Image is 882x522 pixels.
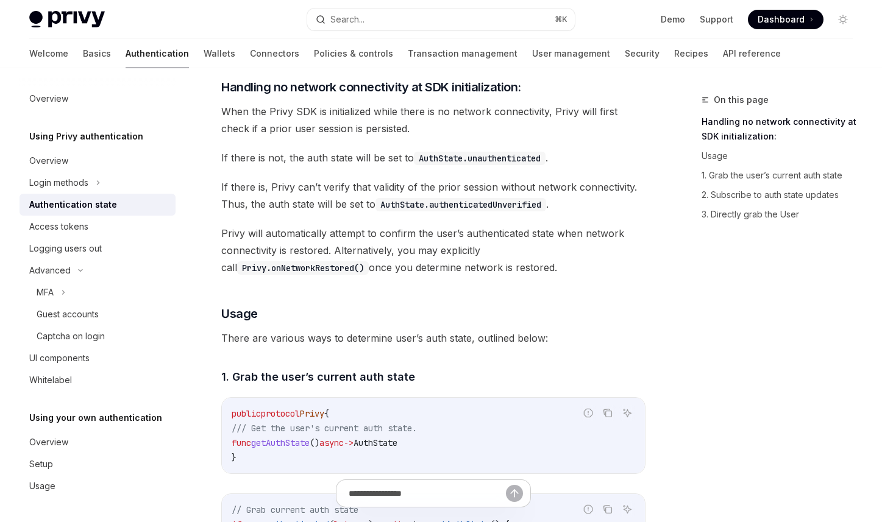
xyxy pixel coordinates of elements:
[29,197,117,212] div: Authentication state
[674,39,708,68] a: Recipes
[20,475,176,497] a: Usage
[20,369,176,391] a: Whitelabel
[204,39,235,68] a: Wallets
[532,39,610,68] a: User management
[29,479,55,493] div: Usage
[702,112,862,146] a: Handling no network connectivity at SDK initialization:
[702,166,862,185] a: 1. Grab the user’s current auth state
[375,198,546,211] code: AuthState.authenticatedUnverified
[232,437,251,448] span: func
[310,437,319,448] span: ()
[29,219,88,234] div: Access tokens
[700,13,733,26] a: Support
[237,261,369,275] code: Privy.onNetworkRestored()
[29,435,68,450] div: Overview
[702,185,862,205] a: 2. Subscribe to auth state updates
[29,351,90,365] div: UI components
[354,437,397,448] span: AuthState
[702,146,862,166] a: Usage
[330,12,365,27] div: Search...
[29,411,162,425] h5: Using your own authentication
[20,347,176,369] a: UI components
[408,39,517,68] a: Transaction management
[221,79,521,96] span: Handling no network connectivity at SDK initialization:
[20,150,176,172] a: Overview
[83,39,111,68] a: Basics
[29,373,72,387] div: Whitelabel
[221,369,415,385] span: 1. Grab the user’s current auth state
[221,149,645,166] span: If there is not, the auth state will be set to .
[300,408,324,419] span: Privy
[250,39,299,68] a: Connectors
[20,194,176,216] a: Authentication state
[221,305,258,322] span: Usage
[555,15,567,24] span: ⌘ K
[29,91,68,106] div: Overview
[748,10,823,29] a: Dashboard
[29,457,53,471] div: Setup
[232,423,417,434] span: /// Get the user's current auth state.
[619,405,635,421] button: Ask AI
[723,39,781,68] a: API reference
[20,303,176,325] a: Guest accounts
[20,453,176,475] a: Setup
[221,103,645,137] span: When the Privy SDK is initialized while there is no network connectivity, Privy will first check ...
[414,152,546,165] code: AuthState.unauthenticated
[20,238,176,259] a: Logging users out
[625,39,660,68] a: Security
[307,9,575,30] button: Search...⌘K
[251,437,310,448] span: getAuthState
[314,39,393,68] a: Policies & controls
[232,452,237,463] span: }
[29,129,143,144] h5: Using Privy authentication
[702,205,862,224] a: 3. Directly grab the User
[661,13,685,26] a: Demo
[714,93,769,107] span: On this page
[29,263,71,278] div: Advanced
[37,329,105,344] div: Captcha on login
[29,175,88,190] div: Login methods
[221,178,645,213] span: If there is, Privy can’t verify that validity of the prior session without network connectivity. ...
[29,241,102,256] div: Logging users out
[600,405,616,421] button: Copy the contents from the code block
[37,285,54,300] div: MFA
[324,408,329,419] span: {
[833,10,853,29] button: Toggle dark mode
[221,330,645,347] span: There are various ways to determine user’s auth state, outlined below:
[37,307,99,322] div: Guest accounts
[29,11,105,28] img: light logo
[20,216,176,238] a: Access tokens
[506,485,523,502] button: Send message
[232,408,261,419] span: public
[221,225,645,276] span: Privy will automatically attempt to confirm the user’s authenticated state when network connectiv...
[20,88,176,110] a: Overview
[20,325,176,347] a: Captcha on login
[29,39,68,68] a: Welcome
[319,437,344,448] span: async
[261,408,300,419] span: protocol
[20,431,176,453] a: Overview
[758,13,805,26] span: Dashboard
[29,153,68,168] div: Overview
[344,437,354,448] span: ->
[580,405,596,421] button: Report incorrect code
[126,39,189,68] a: Authentication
